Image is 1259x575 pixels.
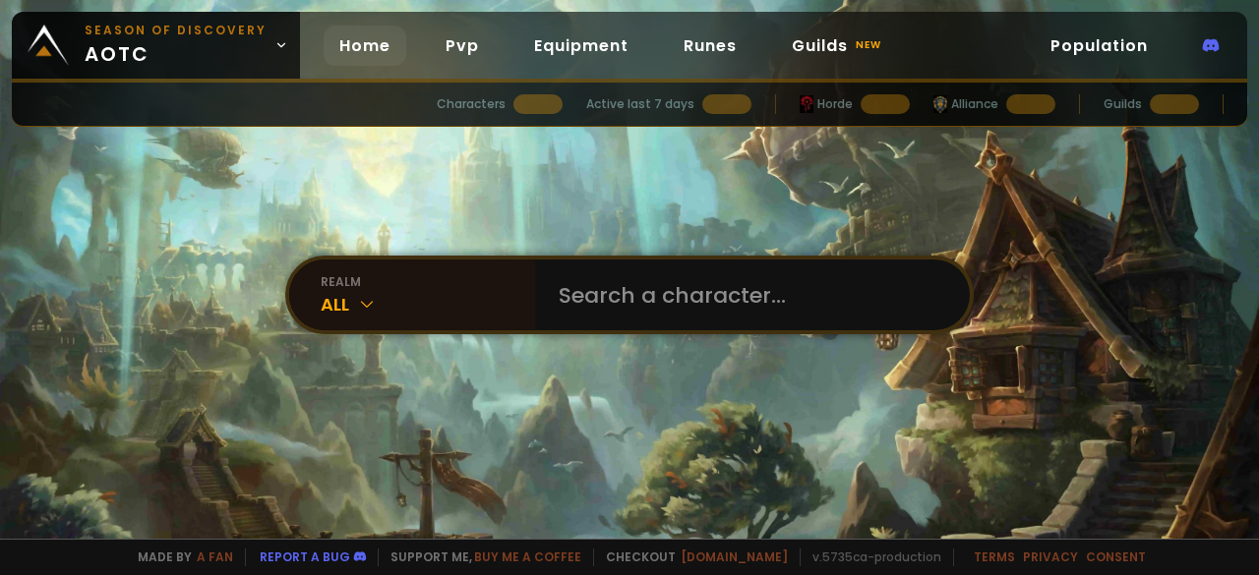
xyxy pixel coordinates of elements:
[324,26,406,66] a: Home
[933,95,998,113] div: Alliance
[126,548,233,566] span: Made by
[776,26,901,66] a: Guildsnew
[547,259,946,330] input: Search a character...
[681,548,788,565] a: [DOMAIN_NAME]
[1104,95,1142,113] div: Guilds
[85,22,267,39] small: Season of Discovery
[974,548,1015,565] a: Terms
[430,26,495,66] a: Pvp
[378,548,581,566] span: Support me,
[668,26,752,66] a: Runes
[800,95,813,113] img: horde
[474,548,581,565] a: Buy me a coffee
[586,95,694,113] div: Active last 7 days
[800,95,853,113] div: Horde
[12,12,300,79] a: Season of Discoveryaotc
[1035,26,1164,66] a: Population
[518,26,644,66] a: Equipment
[1023,548,1078,565] a: Privacy
[593,548,788,566] span: Checkout
[933,95,947,113] img: horde
[321,291,535,317] div: All
[321,273,535,291] div: realm
[1086,548,1146,565] a: Consent
[260,548,350,565] a: Report a bug
[852,33,885,57] small: new
[197,548,233,565] a: a fan
[85,22,267,69] span: aotc
[437,95,506,113] div: Characters
[800,548,941,566] span: v. 5735ca - production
